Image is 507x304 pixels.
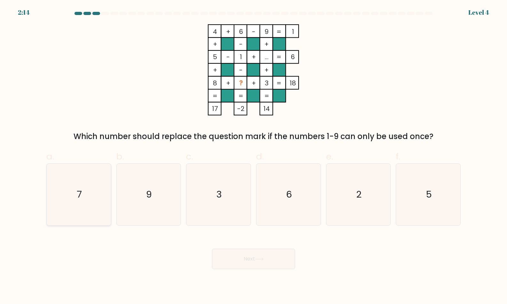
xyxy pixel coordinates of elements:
tspan: 8 [213,79,217,88]
tspan: 1 [240,52,242,61]
button: Next [212,249,295,269]
span: f. [396,150,400,163]
text: 9 [146,188,152,201]
text: 5 [426,188,432,201]
tspan: 4 [213,27,217,36]
text: 7 [77,188,82,201]
tspan: - [239,40,243,49]
tspan: 18 [290,79,296,88]
tspan: + [252,79,256,88]
tspan: - [227,52,230,61]
span: d. [256,150,264,163]
tspan: 6 [239,27,243,36]
text: 3 [216,188,222,201]
span: a. [46,150,54,163]
tspan: = [277,52,281,61]
span: b. [116,150,124,163]
tspan: = [277,79,281,88]
tspan: = [264,91,269,100]
tspan: - [239,66,243,74]
text: 2 [356,188,362,201]
tspan: 5 [213,52,217,61]
tspan: 14 [264,105,270,113]
tspan: + [213,40,217,49]
tspan: 9 [265,27,269,36]
tspan: + [226,27,230,36]
span: c. [186,150,193,163]
tspan: -2 [237,105,245,113]
tspan: = [213,91,217,100]
tspan: = [277,27,281,36]
tspan: + [252,52,256,61]
tspan: + [265,66,269,74]
tspan: + [265,40,269,49]
tspan: 17 [212,105,218,113]
tspan: 3 [265,79,269,88]
span: e. [326,150,333,163]
div: Level 4 [468,8,489,17]
div: Which number should replace the question mark if the numbers 1-9 can only be used once? [50,131,457,142]
tspan: 6 [291,52,295,61]
tspan: - [252,27,256,36]
text: 6 [286,188,292,201]
tspan: 1 [292,27,294,36]
tspan: ? [239,79,243,88]
tspan: ... [265,52,269,61]
tspan: + [226,79,230,88]
tspan: = [238,91,243,100]
tspan: + [213,66,217,74]
div: 2:14 [18,8,30,17]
